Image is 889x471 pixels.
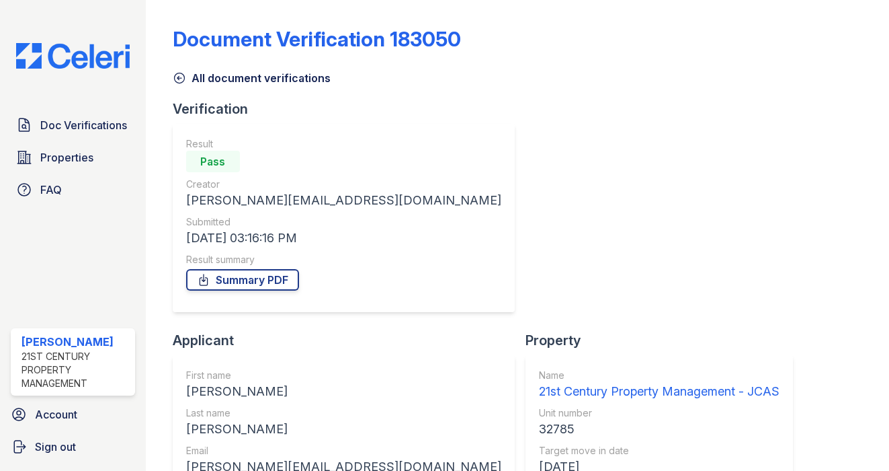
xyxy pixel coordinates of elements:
[5,401,140,428] a: Account
[11,112,135,139] a: Doc Verifications
[186,253,501,266] div: Result summary
[539,369,779,401] a: Name 21st Century Property Management - JCAS
[40,149,93,166] span: Properties
[173,331,525,350] div: Applicant
[173,100,525,118] div: Verification
[186,369,501,382] div: First name
[11,144,135,171] a: Properties
[40,182,62,198] span: FAQ
[539,382,779,401] div: 21st Century Property Management - JCAS
[539,420,779,439] div: 32785
[11,176,135,203] a: FAQ
[22,350,130,390] div: 21st Century Property Management
[186,444,501,458] div: Email
[186,382,501,401] div: [PERSON_NAME]
[525,331,804,350] div: Property
[22,334,130,350] div: [PERSON_NAME]
[186,191,501,210] div: [PERSON_NAME][EMAIL_ADDRESS][DOMAIN_NAME]
[186,178,501,191] div: Creator
[173,70,331,86] a: All document verifications
[35,439,76,455] span: Sign out
[186,151,240,172] div: Pass
[539,406,779,420] div: Unit number
[40,117,127,133] span: Doc Verifications
[186,269,299,291] a: Summary PDF
[539,369,779,382] div: Name
[186,420,501,439] div: [PERSON_NAME]
[186,137,501,151] div: Result
[539,444,779,458] div: Target move in date
[186,229,501,248] div: [DATE] 03:16:16 PM
[5,43,140,69] img: CE_Logo_Blue-a8612792a0a2168367f1c8372b55b34899dd931a85d93a1a3d3e32e68fde9ad4.png
[35,406,77,423] span: Account
[186,406,501,420] div: Last name
[186,215,501,229] div: Submitted
[5,433,140,460] a: Sign out
[173,27,461,51] div: Document Verification 183050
